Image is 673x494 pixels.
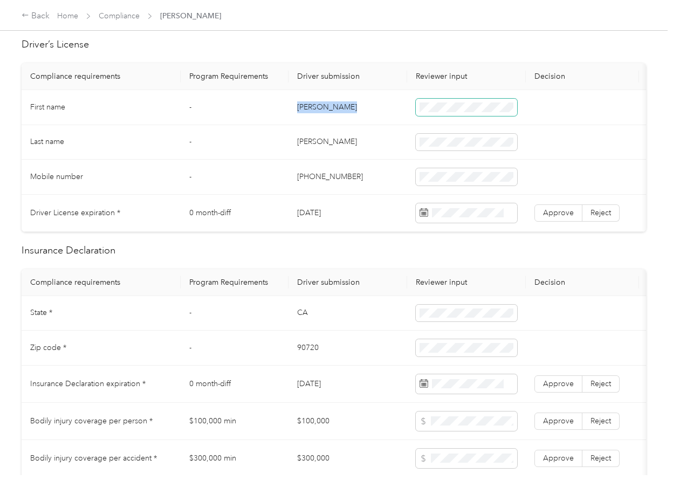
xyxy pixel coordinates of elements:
span: State * [30,308,52,317]
span: Approve [543,379,574,388]
td: $100,000 [289,403,407,440]
span: Insurance Declaration expiration * [30,379,146,388]
td: $100,000 min [181,403,289,440]
span: Bodily injury coverage per person * [30,416,153,426]
td: [PHONE_NUMBER] [289,160,407,195]
th: Decision [526,269,639,296]
td: [DATE] [289,366,407,403]
span: Mobile number [30,172,83,181]
span: Driver License expiration * [30,208,120,217]
th: Decision [526,63,639,90]
h2: Insurance Declaration [22,243,646,258]
span: Approve [543,416,574,426]
th: Compliance requirements [22,63,181,90]
td: Zip code * [22,331,181,366]
td: - [181,331,289,366]
span: Bodily injury coverage per accident * [30,454,157,463]
th: Program Requirements [181,63,289,90]
th: Driver submission [289,63,407,90]
td: Bodily injury coverage per accident * [22,440,181,477]
td: Mobile number [22,160,181,195]
th: Program Requirements [181,269,289,296]
td: Driver License expiration * [22,195,181,232]
span: First name [30,102,65,112]
span: Reject [590,416,611,426]
span: Reject [590,454,611,463]
td: State * [22,296,181,331]
span: [PERSON_NAME] [160,10,221,22]
iframe: Everlance-gr Chat Button Frame [613,434,673,494]
span: Last name [30,137,64,146]
span: Reject [590,208,611,217]
h2: Driver’s License [22,37,646,52]
td: Bodily injury coverage per person * [22,403,181,440]
td: $300,000 [289,440,407,477]
td: [DATE] [289,195,407,232]
a: Home [57,11,78,20]
div: Back [22,10,50,23]
td: - [181,125,289,160]
span: Approve [543,454,574,463]
td: Last name [22,125,181,160]
td: 90720 [289,331,407,366]
td: $300,000 min [181,440,289,477]
span: Zip code * [30,343,66,352]
td: - [181,296,289,331]
td: 0 month-diff [181,366,289,403]
td: - [181,160,289,195]
span: Approve [543,208,574,217]
td: Insurance Declaration expiration * [22,366,181,403]
td: [PERSON_NAME] [289,125,407,160]
td: CA [289,296,407,331]
a: Compliance [99,11,140,20]
td: - [181,90,289,125]
th: Driver submission [289,269,407,296]
th: Reviewer input [407,269,526,296]
td: First name [22,90,181,125]
td: 0 month-diff [181,195,289,232]
span: Reject [590,379,611,388]
td: [PERSON_NAME] [289,90,407,125]
th: Reviewer input [407,63,526,90]
th: Compliance requirements [22,269,181,296]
